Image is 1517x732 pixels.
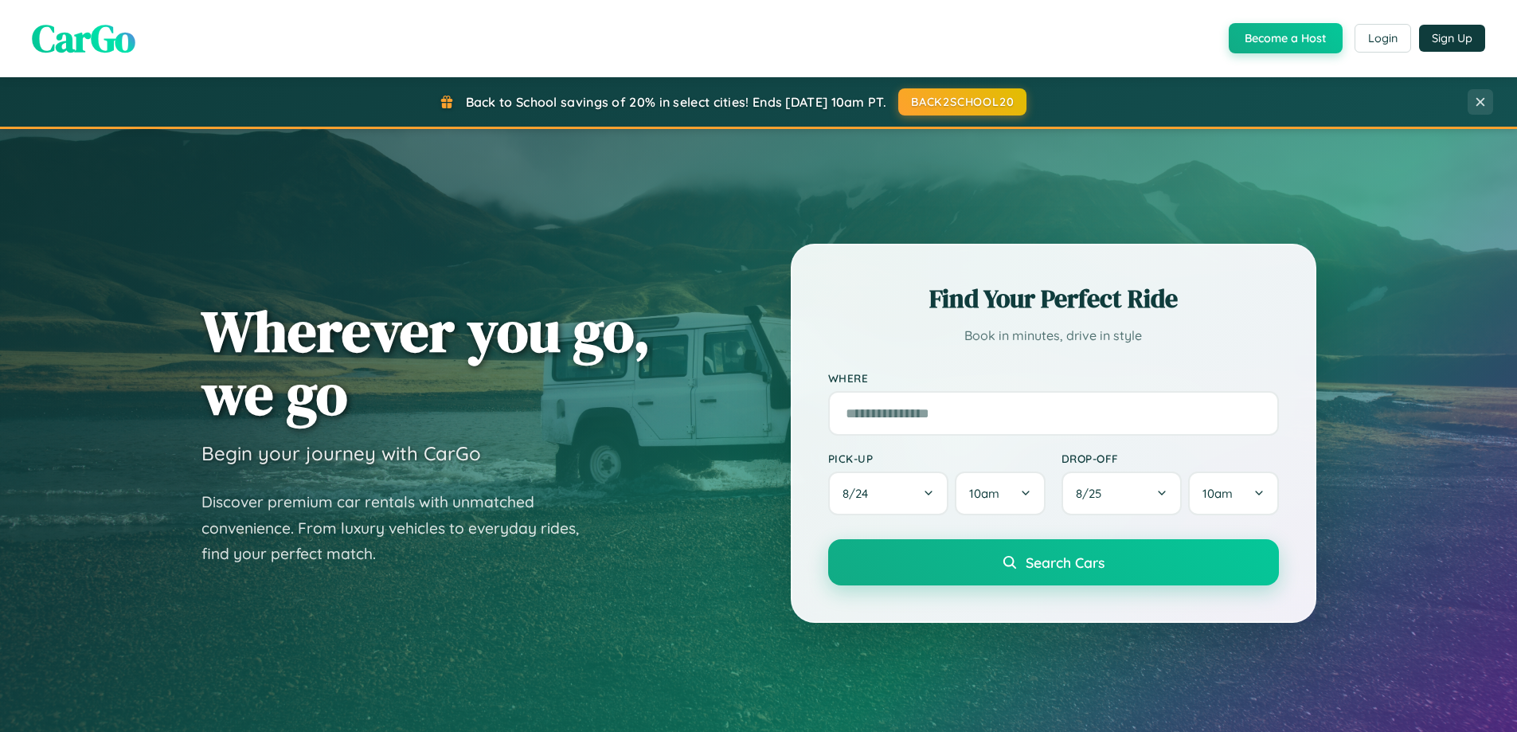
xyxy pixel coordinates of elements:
span: 8 / 25 [1076,486,1109,501]
button: 10am [1188,472,1278,515]
p: Book in minutes, drive in style [828,324,1279,347]
button: Login [1355,24,1411,53]
span: 10am [969,486,999,501]
span: 10am [1202,486,1233,501]
button: 10am [955,472,1045,515]
span: Search Cars [1026,554,1105,571]
span: CarGo [32,12,135,65]
label: Where [828,371,1279,385]
span: Back to School savings of 20% in select cities! Ends [DATE] 10am PT. [466,94,886,110]
span: 8 / 24 [843,486,876,501]
h3: Begin your journey with CarGo [201,441,481,465]
button: Search Cars [828,539,1279,585]
button: Sign Up [1419,25,1485,52]
h1: Wherever you go, we go [201,299,651,425]
p: Discover premium car rentals with unmatched convenience. From luxury vehicles to everyday rides, ... [201,489,600,567]
button: 8/24 [828,472,949,515]
label: Drop-off [1062,452,1279,465]
button: Become a Host [1229,23,1343,53]
button: BACK2SCHOOL20 [898,88,1026,115]
label: Pick-up [828,452,1046,465]
h2: Find Your Perfect Ride [828,281,1279,316]
button: 8/25 [1062,472,1183,515]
